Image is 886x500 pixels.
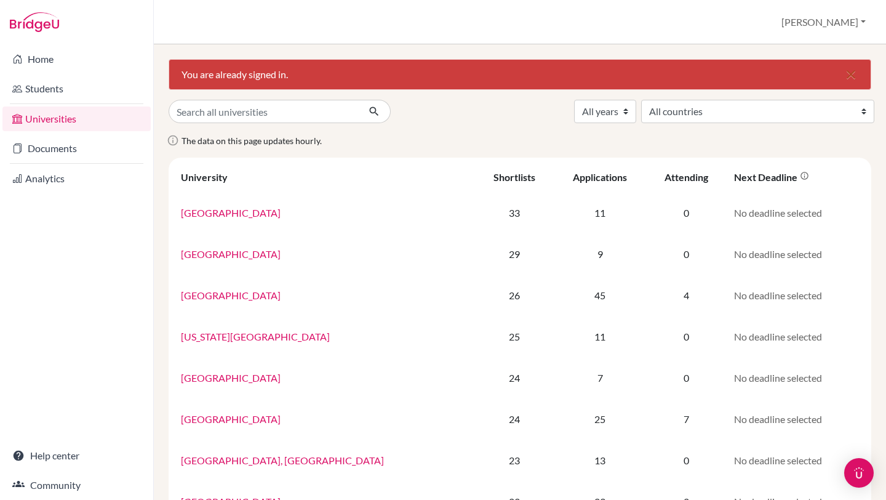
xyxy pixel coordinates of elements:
[476,192,553,233] td: 33
[2,166,151,191] a: Analytics
[181,372,281,384] a: [GEOGRAPHIC_DATA]
[734,454,822,466] span: No deadline selected
[734,289,822,301] span: No deadline selected
[647,316,726,357] td: 0
[553,316,647,357] td: 11
[553,398,647,440] td: 25
[174,163,476,192] th: University
[553,192,647,233] td: 11
[553,357,647,398] td: 7
[476,357,553,398] td: 24
[647,398,726,440] td: 7
[476,440,553,481] td: 23
[553,275,647,316] td: 45
[2,136,151,161] a: Documents
[664,171,708,183] div: Attending
[2,107,151,131] a: Universities
[734,331,822,342] span: No deadline selected
[647,275,726,316] td: 4
[647,357,726,398] td: 0
[10,12,59,32] img: Bridge-U
[181,454,384,466] a: [GEOGRAPHIC_DATA], [GEOGRAPHIC_DATA]
[2,443,151,468] a: Help center
[169,59,871,90] div: You are already signed in.
[493,171,535,183] div: Shortlists
[476,233,553,275] td: 29
[181,207,281,219] a: [GEOGRAPHIC_DATA]
[182,135,322,146] span: The data on this page updates hourly.
[476,316,553,357] td: 25
[169,100,359,123] input: Search all universities
[734,413,822,425] span: No deadline selected
[181,248,281,260] a: [GEOGRAPHIC_DATA]
[553,440,647,481] td: 13
[776,10,871,34] button: [PERSON_NAME]
[734,171,809,183] div: Next deadline
[573,171,627,183] div: Applications
[476,398,553,440] td: 24
[647,440,726,481] td: 0
[476,275,553,316] td: 26
[844,67,858,82] i: close
[647,192,726,233] td: 0
[181,413,281,425] a: [GEOGRAPHIC_DATA]
[844,458,874,488] div: Open Intercom Messenger
[2,473,151,498] a: Community
[553,233,647,275] td: 9
[734,207,822,219] span: No deadline selected
[181,289,281,301] a: [GEOGRAPHIC_DATA]
[181,331,330,342] a: [US_STATE][GEOGRAPHIC_DATA]
[2,76,151,101] a: Students
[647,233,726,275] td: 0
[2,47,151,71] a: Home
[831,60,871,89] button: Close
[734,372,822,384] span: No deadline selected
[734,248,822,260] span: No deadline selected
